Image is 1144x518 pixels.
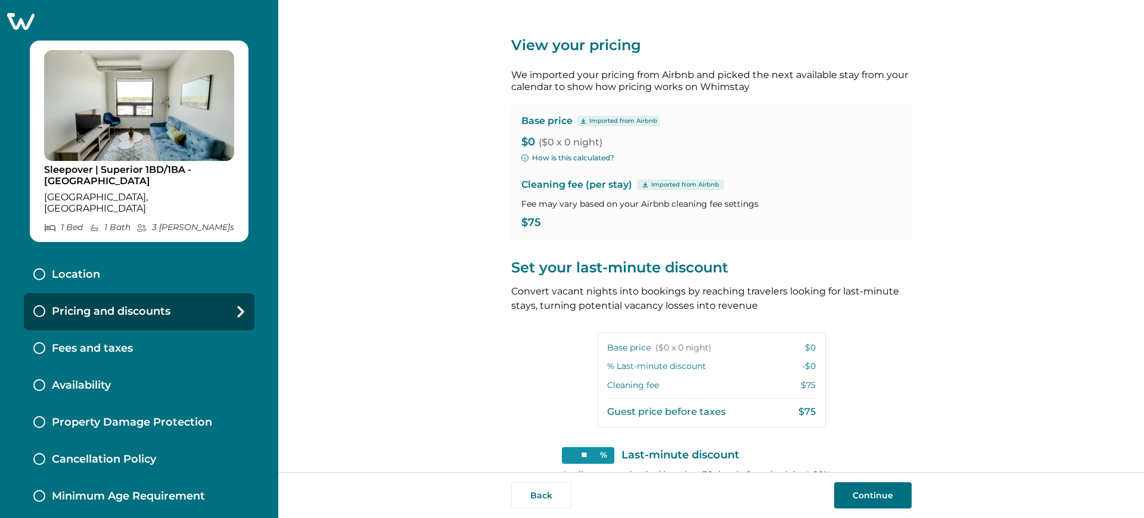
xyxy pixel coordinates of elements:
[562,469,861,504] p: Applies to stays booked less than 30 days before check-in. A 20% discount is recommended to get t...
[521,178,901,192] p: Cleaning fee (per stay)
[52,268,100,281] p: Location
[511,69,912,93] p: We imported your pricing from Airbnb and picked the next available stay from your calendar to sho...
[539,137,602,148] span: ($0 x 0 night)
[607,380,659,392] p: Cleaning fee
[621,449,739,461] p: Last-minute discount
[44,50,234,161] img: propertyImage_Sleepover | Superior 1BD/1BA - Des Moines
[802,361,816,373] p: -$0
[521,198,901,210] p: Fee may vary based on your Airbnb cleaning fee settings
[521,137,901,148] p: $0
[511,258,912,277] p: Set your last-minute discount
[798,406,816,418] p: $75
[44,222,83,232] p: 1 Bed
[511,284,912,313] p: Convert vacant nights into bookings by reaching travelers looking for last-minute stays, turning ...
[651,180,719,190] p: Imported from Airbnb
[655,342,711,354] span: ($0 x 0 night)
[511,482,571,508] button: Back
[607,361,706,373] p: % Last-minute discount
[521,153,614,163] button: How is this calculated?
[521,217,901,229] p: $75
[136,222,234,232] p: 3 [PERSON_NAME] s
[52,453,156,466] p: Cancellation Policy
[44,191,234,215] p: [GEOGRAPHIC_DATA], [GEOGRAPHIC_DATA]
[52,305,170,318] p: Pricing and discounts
[44,164,234,187] p: Sleepover | Superior 1BD/1BA - [GEOGRAPHIC_DATA]
[52,416,212,429] p: Property Damage Protection
[801,380,816,392] p: $75
[805,342,816,354] p: $0
[607,406,726,418] p: Guest price before taxes
[589,116,657,126] p: Imported from Airbnb
[89,222,130,232] p: 1 Bath
[834,482,912,508] button: Continue
[521,115,573,127] p: Base price
[52,342,133,355] p: Fees and taxes
[52,490,205,503] p: Minimum Age Requirement
[52,379,111,392] p: Availability
[607,342,711,354] p: Base price
[511,36,912,55] p: View your pricing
